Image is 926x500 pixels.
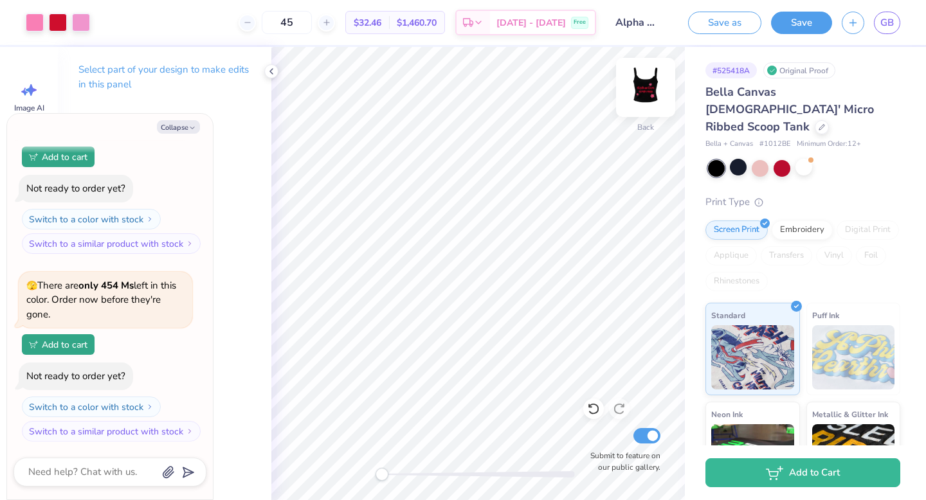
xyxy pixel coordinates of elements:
[29,341,38,348] img: Add to cart
[157,120,200,134] button: Collapse
[22,147,95,167] button: Add to cart
[637,121,654,133] div: Back
[705,139,753,150] span: Bella + Canvas
[705,220,768,240] div: Screen Print
[146,403,154,411] img: Switch to a color with stock
[856,246,886,265] div: Foil
[837,220,899,240] div: Digital Print
[22,334,95,355] button: Add to cart
[376,468,388,481] div: Accessibility label
[78,62,251,92] p: Select part of your design to make edits in this panel
[397,16,437,30] span: $1,460.70
[705,84,874,134] span: Bella Canvas [DEMOGRAPHIC_DATA]' Micro Ribbed Scoop Tank
[26,280,37,292] span: 🫣
[711,407,743,421] span: Neon Ink
[763,62,835,78] div: Original Proof
[705,246,757,265] div: Applique
[22,233,201,254] button: Switch to a similar product with stock
[186,240,194,247] img: Switch to a similar product with stock
[29,153,38,161] img: Add to cart
[688,12,761,34] button: Save as
[26,182,125,195] div: Not ready to order yet?
[22,421,201,442] button: Switch to a similar product with stock
[496,16,566,30] span: [DATE] - [DATE]
[26,279,176,321] span: There are left in this color. Order now before they're gone.
[880,15,894,30] span: GB
[78,279,134,292] strong: only 454 Ms
[620,62,671,113] img: Back
[606,10,669,35] input: Untitled Design
[772,220,833,240] div: Embroidery
[816,246,852,265] div: Vinyl
[759,139,790,150] span: # 1012BE
[14,103,44,113] span: Image AI
[711,325,794,389] img: Standard
[705,62,757,78] div: # 525418A
[797,139,861,150] span: Minimum Order: 12 +
[771,12,832,34] button: Save
[26,370,125,382] div: Not ready to order yet?
[761,246,812,265] div: Transfers
[812,308,839,322] span: Puff Ink
[711,424,794,488] img: Neon Ink
[186,427,194,435] img: Switch to a similar product with stock
[354,16,381,30] span: $32.46
[711,308,745,322] span: Standard
[874,12,900,34] a: GB
[22,397,161,417] button: Switch to a color with stock
[812,325,895,389] img: Puff Ink
[705,272,768,291] div: Rhinestones
[705,195,900,210] div: Print Type
[22,209,161,229] button: Switch to a color with stock
[262,11,312,34] input: – –
[146,215,154,223] img: Switch to a color with stock
[574,18,586,27] span: Free
[812,424,895,488] img: Metallic & Glitter Ink
[583,450,660,473] label: Submit to feature on our public gallery.
[812,407,888,421] span: Metallic & Glitter Ink
[705,458,900,487] button: Add to Cart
